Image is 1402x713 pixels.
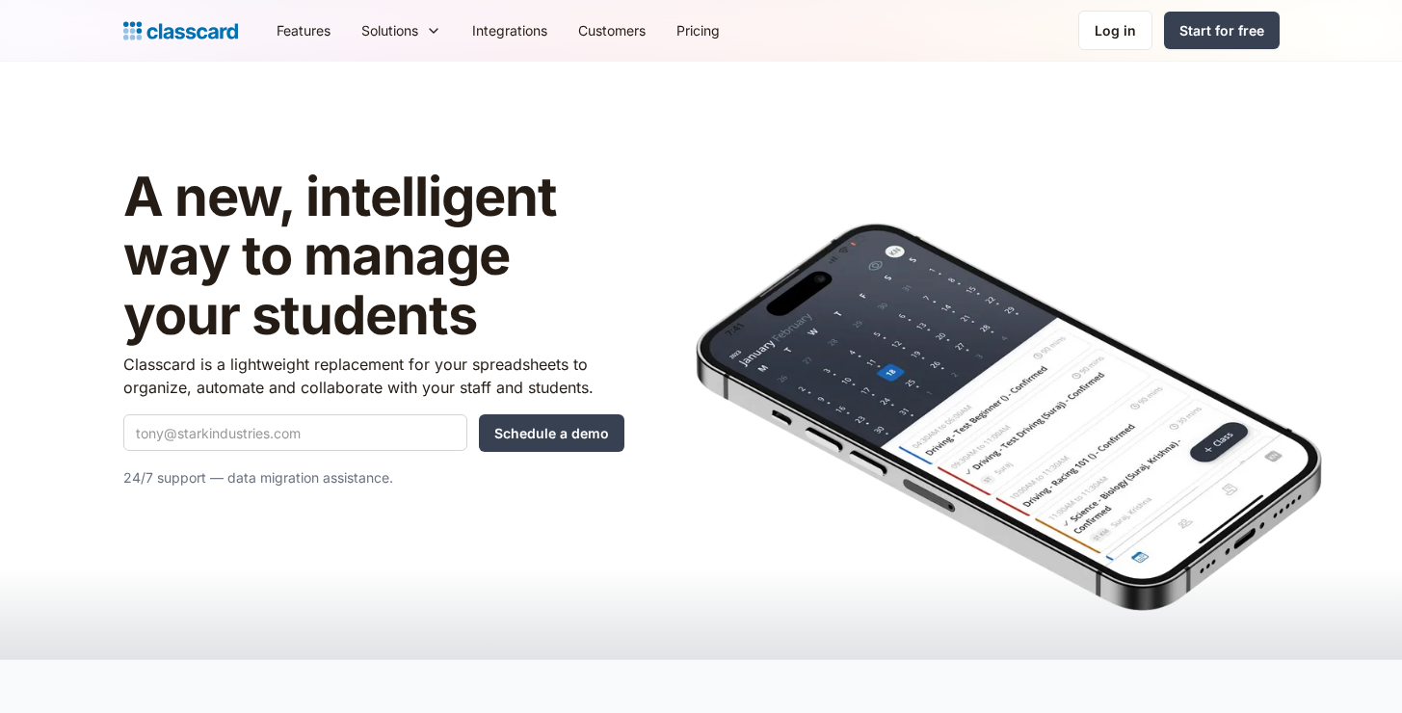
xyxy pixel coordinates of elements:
[1095,20,1136,40] div: Log in
[261,9,346,52] a: Features
[479,414,624,452] input: Schedule a demo
[123,168,624,346] h1: A new, intelligent way to manage your students
[1078,11,1152,50] a: Log in
[457,9,563,52] a: Integrations
[123,414,467,451] input: tony@starkindustries.com
[123,17,238,44] a: Logo
[123,353,624,399] p: Classcard is a lightweight replacement for your spreadsheets to organize, automate and collaborat...
[563,9,661,52] a: Customers
[661,9,735,52] a: Pricing
[361,20,418,40] div: Solutions
[1179,20,1264,40] div: Start for free
[123,466,624,489] p: 24/7 support — data migration assistance.
[1164,12,1280,49] a: Start for free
